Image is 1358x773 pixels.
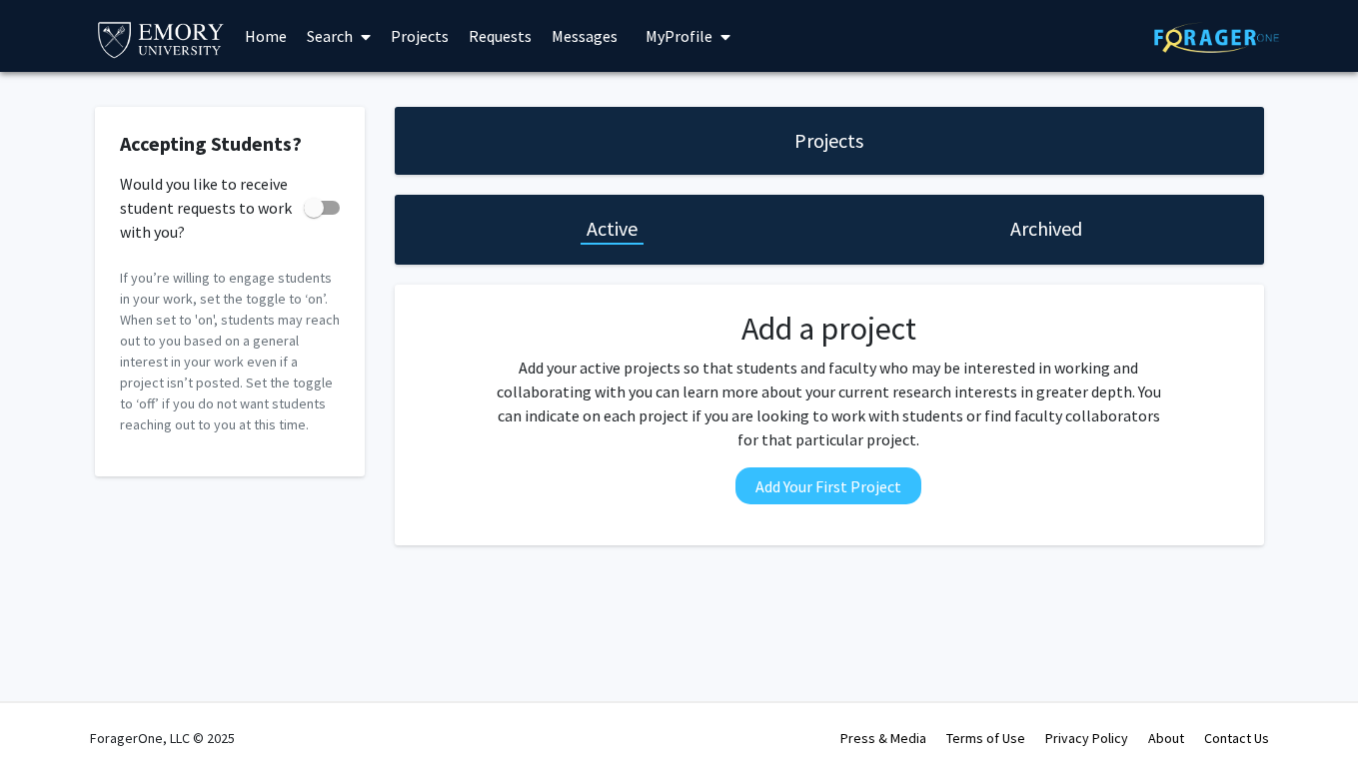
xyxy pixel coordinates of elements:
[646,26,712,46] span: My Profile
[120,132,340,156] h2: Accepting Students?
[381,1,459,71] a: Projects
[840,729,926,747] a: Press & Media
[1148,729,1184,747] a: About
[120,172,296,244] span: Would you like to receive student requests to work with you?
[542,1,628,71] a: Messages
[459,1,542,71] a: Requests
[297,1,381,71] a: Search
[490,356,1167,451] p: Add your active projects so that students and faculty who may be interested in working and collab...
[1204,729,1269,747] a: Contact Us
[1045,729,1128,747] a: Privacy Policy
[490,310,1167,348] h2: Add a project
[120,268,340,435] p: If you’re willing to engage students in your work, set the toggle to ‘on’. When set to 'on', stud...
[735,467,921,504] button: Add Your First Project
[235,1,297,71] a: Home
[1010,215,1082,243] h1: Archived
[90,703,235,773] div: ForagerOne, LLC © 2025
[946,729,1025,747] a: Terms of Use
[95,16,228,61] img: Emory University Logo
[587,215,638,243] h1: Active
[15,683,85,758] iframe: Chat
[1154,22,1279,53] img: ForagerOne Logo
[794,127,863,155] h1: Projects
